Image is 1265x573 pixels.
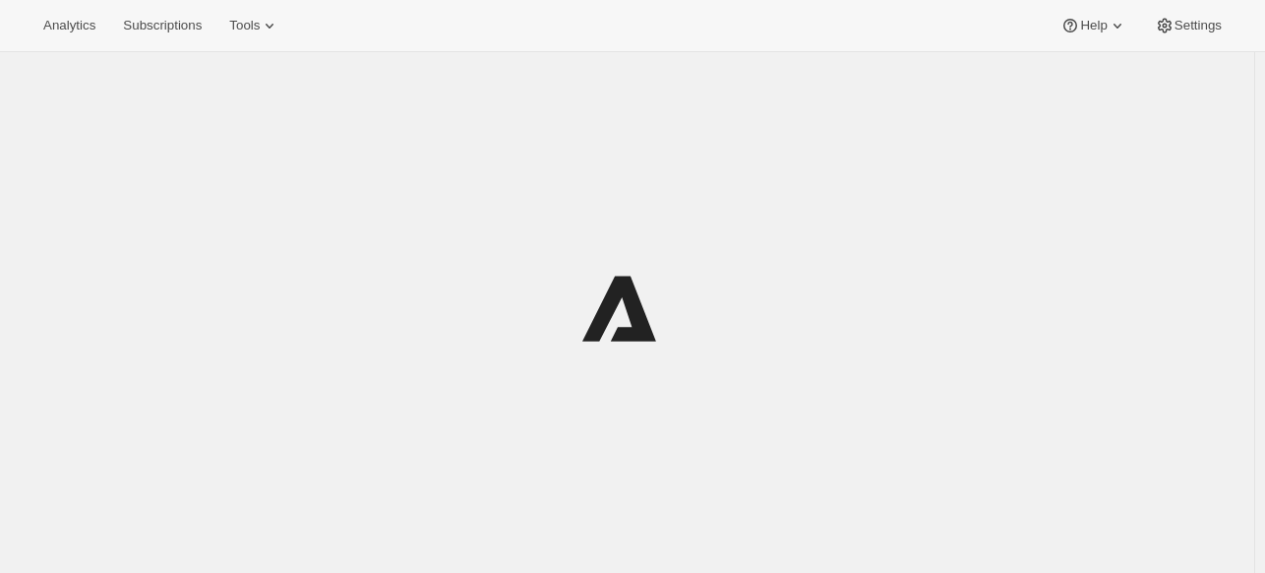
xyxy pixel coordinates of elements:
button: Analytics [31,12,107,39]
span: Analytics [43,18,95,33]
span: Tools [229,18,260,33]
button: Tools [217,12,291,39]
button: Subscriptions [111,12,213,39]
span: Subscriptions [123,18,202,33]
button: Settings [1143,12,1234,39]
button: Help [1049,12,1138,39]
span: Help [1080,18,1107,33]
span: Settings [1175,18,1222,33]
